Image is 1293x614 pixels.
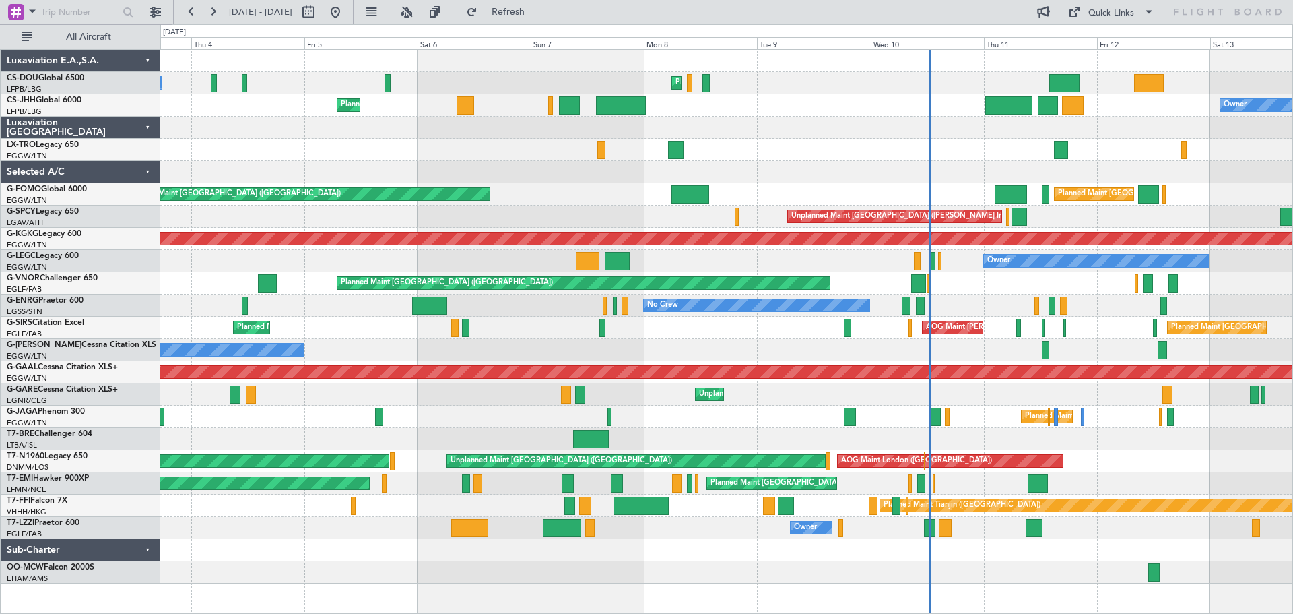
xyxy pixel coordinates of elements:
a: T7-LZZIPraetor 600 [7,519,79,527]
div: Planned Maint [GEOGRAPHIC_DATA] ([GEOGRAPHIC_DATA]) [237,317,449,338]
div: [DATE] [163,27,186,38]
div: Sat 6 [418,37,531,49]
input: Trip Number [41,2,119,22]
button: Quick Links [1061,1,1161,23]
a: EGLF/FAB [7,284,42,295]
div: Owner [1224,95,1247,115]
a: VHHH/HKG [7,507,46,517]
span: [DATE] - [DATE] [229,6,292,18]
div: Planned Maint [GEOGRAPHIC_DATA] ([GEOGRAPHIC_DATA]) [675,73,888,93]
a: EGGW/LTN [7,373,47,383]
div: Wed 10 [871,37,984,49]
div: Planned Maint [GEOGRAPHIC_DATA] ([GEOGRAPHIC_DATA]) [129,184,341,204]
a: CS-JHHGlobal 6000 [7,96,81,104]
div: Unplanned Maint [PERSON_NAME] [699,384,821,404]
a: EGGW/LTN [7,262,47,272]
a: G-KGKGLegacy 600 [7,230,81,238]
a: LTBA/ISL [7,440,37,450]
a: T7-FFIFalcon 7X [7,497,67,505]
div: Planned Maint Tianjin ([GEOGRAPHIC_DATA]) [884,495,1040,516]
span: LX-TRO [7,141,36,149]
span: G-FOMO [7,185,41,193]
a: EGLF/FAB [7,529,42,539]
a: LFPB/LBG [7,106,42,117]
a: G-ENRGPraetor 600 [7,297,84,305]
span: G-KGKG [7,230,38,238]
span: G-JAGA [7,408,38,416]
div: AOG Maint London ([GEOGRAPHIC_DATA]) [841,451,992,471]
a: G-GAALCessna Citation XLS+ [7,363,118,371]
div: Sun 7 [531,37,644,49]
a: CS-DOUGlobal 6500 [7,74,84,82]
span: T7-N1960 [7,452,44,460]
div: No Crew [647,295,678,315]
span: G-VNOR [7,274,40,282]
div: Quick Links [1088,7,1134,20]
a: G-GARECessna Citation XLS+ [7,386,118,394]
div: Planned Maint [GEOGRAPHIC_DATA] ([GEOGRAPHIC_DATA]) [341,273,553,293]
span: T7-FFI [7,497,30,505]
span: CS-DOU [7,74,38,82]
span: OO-MCW [7,563,44,572]
a: EGGW/LTN [7,151,47,161]
div: Tue 9 [757,37,870,49]
span: T7-BRE [7,430,34,438]
a: OO-MCWFalcon 2000S [7,563,94,572]
button: Refresh [460,1,541,23]
div: Owner [794,518,817,538]
a: T7-BREChallenger 604 [7,430,92,438]
a: T7-EMIHawker 900XP [7,474,89,483]
div: Planned Maint [GEOGRAPHIC_DATA] ([GEOGRAPHIC_DATA]) [1058,184,1270,204]
div: Planned Maint [GEOGRAPHIC_DATA] [710,473,839,493]
span: G-GARE [7,386,38,394]
a: EGGW/LTN [7,195,47,206]
a: EGGW/LTN [7,240,47,250]
a: EGGW/LTN [7,351,47,361]
div: Planned Maint [GEOGRAPHIC_DATA] ([GEOGRAPHIC_DATA]) [1025,406,1237,427]
a: LFPB/LBG [7,84,42,94]
span: All Aircraft [35,32,142,42]
span: Refresh [480,7,537,17]
span: T7-EMI [7,474,33,483]
div: Fri 12 [1097,37,1210,49]
a: EGNR/CEG [7,396,47,406]
a: G-SIRSCitation Excel [7,319,84,327]
span: G-SPCY [7,208,36,216]
div: Unplanned Maint [GEOGRAPHIC_DATA] ([GEOGRAPHIC_DATA]) [451,451,672,471]
a: LFMN/NCE [7,485,46,495]
span: G-[PERSON_NAME] [7,341,81,349]
div: Mon 8 [644,37,757,49]
span: CS-JHH [7,96,36,104]
span: G-LEGC [7,252,36,260]
a: LGAV/ATH [7,218,43,228]
span: G-ENRG [7,297,38,305]
div: Planned Maint [GEOGRAPHIC_DATA] ([GEOGRAPHIC_DATA]) [341,95,553,115]
a: G-JAGAPhenom 300 [7,408,85,416]
div: Owner [987,251,1010,271]
button: All Aircraft [15,26,146,48]
span: G-SIRS [7,319,32,327]
a: EGSS/STN [7,307,42,317]
span: T7-LZZI [7,519,34,527]
a: DNMM/LOS [7,462,48,472]
a: EHAM/AMS [7,574,48,584]
div: Unplanned Maint [GEOGRAPHIC_DATA] ([PERSON_NAME] Intl) [791,206,1009,226]
a: G-[PERSON_NAME]Cessna Citation XLS [7,341,156,349]
a: EGLF/FAB [7,329,42,339]
a: G-FOMOGlobal 6000 [7,185,87,193]
a: EGGW/LTN [7,418,47,428]
div: Thu 4 [191,37,304,49]
a: T7-N1960Legacy 650 [7,452,88,460]
a: G-SPCYLegacy 650 [7,208,79,216]
div: Thu 11 [984,37,1097,49]
a: G-VNORChallenger 650 [7,274,98,282]
span: G-GAAL [7,363,38,371]
div: AOG Maint [PERSON_NAME] [926,317,1028,338]
div: Fri 5 [304,37,418,49]
a: G-LEGCLegacy 600 [7,252,79,260]
a: LX-TROLegacy 650 [7,141,79,149]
